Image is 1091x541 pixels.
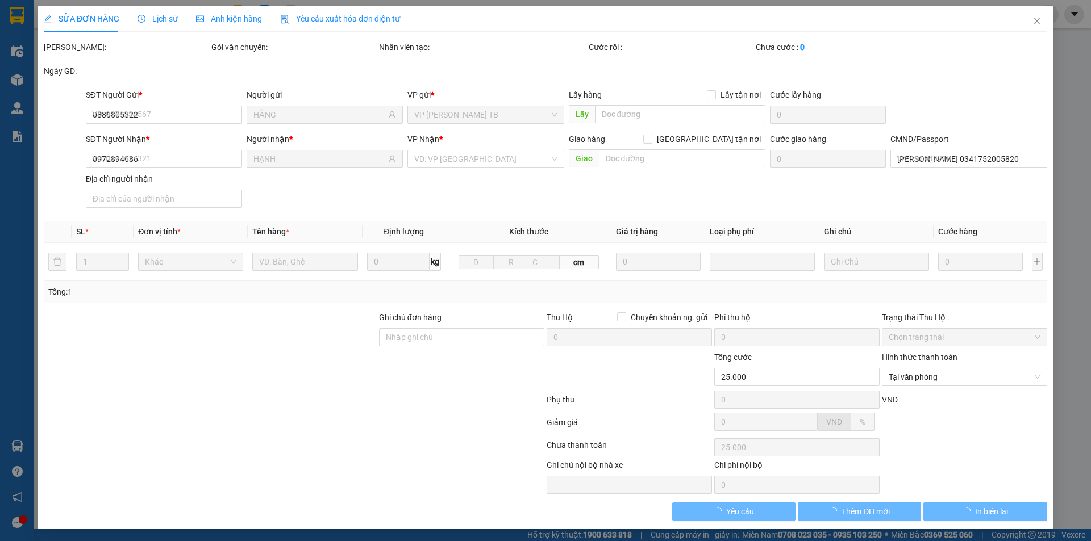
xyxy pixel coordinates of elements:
button: Thêm ĐH mới [798,502,921,521]
input: Cước lấy hàng [770,106,886,124]
input: Dọc đường [595,105,765,123]
span: Thu Hộ [547,313,573,322]
span: VND [826,417,842,426]
span: SL [76,227,85,236]
span: Lấy tận nơi [716,89,765,101]
input: 0 [617,253,701,271]
div: Phụ thu [545,393,713,413]
span: Lấy [569,105,595,123]
span: Khác [145,253,237,270]
span: Tổng cước [714,353,752,362]
div: SĐT Người Gửi [86,89,242,101]
span: edit [44,15,52,23]
div: Phí thu hộ [714,311,880,328]
div: CMND/Passport [890,133,1047,145]
label: Ghi chú đơn hàng [379,313,442,322]
div: Gói vận chuyển: [211,41,377,53]
label: Cước lấy hàng [770,90,821,99]
button: Yêu cầu [672,502,796,521]
b: 0 [801,43,805,52]
span: Yêu cầu [726,505,754,518]
span: Lấy hàng [569,90,602,99]
div: Cước rồi : [589,41,754,53]
span: Tên hàng [253,227,290,236]
label: Hình thức thanh toán [882,353,957,362]
div: Ghi chú nội bộ nhà xe [547,459,712,476]
span: Giá trị hàng [617,227,659,236]
span: loading [714,507,726,515]
label: Cước giao hàng [770,135,826,144]
span: % [860,417,865,426]
button: delete [48,253,66,271]
div: Giảm giá [545,416,713,436]
span: Thêm ĐH mới [842,505,890,518]
span: close [1032,16,1042,26]
span: Chọn trạng thái [889,329,1040,346]
button: In biên lai [924,502,1047,521]
div: Chưa cước : [756,41,922,53]
span: Tại văn phòng [889,368,1040,385]
div: Trạng thái Thu Hộ [882,311,1047,324]
div: Người gửi [247,89,403,101]
span: Cước hàng [939,227,978,236]
span: VP Trần Phú TB [415,106,557,123]
span: Giao hàng [569,135,605,144]
span: user [389,111,397,119]
span: user [389,155,397,163]
span: picture [196,15,204,23]
span: loading [963,507,975,515]
img: icon [280,15,289,24]
span: Định lượng [384,227,424,236]
span: VND [882,395,898,404]
div: Nhân viên tạo: [379,41,586,53]
input: Ghi chú đơn hàng [379,328,544,346]
span: Giao [569,149,599,167]
input: Ghi Chú [824,253,929,271]
span: Kích thước [509,227,548,236]
span: Yêu cầu xuất hóa đơn điện tử [280,14,400,23]
input: R [493,255,528,269]
input: Dọc đường [599,149,765,167]
span: Lịch sử [138,14,178,23]
input: Tên người nhận [253,153,386,165]
input: Cước giao hàng [770,150,886,168]
input: C [528,255,560,269]
input: Địa chỉ của người nhận [86,190,242,208]
div: Địa chỉ người nhận [86,173,242,185]
th: Ghi chú [819,221,934,243]
span: VP Nhận [408,135,440,144]
div: [PERSON_NAME]: [44,41,209,53]
span: loading [829,507,842,515]
span: cm [560,255,598,269]
span: [GEOGRAPHIC_DATA] tận nơi [652,133,765,145]
button: plus [1032,253,1043,271]
div: SĐT Người Nhận [86,133,242,145]
div: Người nhận [247,133,403,145]
div: Ngày GD: [44,65,209,77]
th: Loại phụ phí [705,221,819,243]
span: Đơn vị tính [139,227,181,236]
input: VD: Bàn, Ghế [253,253,358,271]
div: VP gửi [408,89,564,101]
span: In biên lai [975,505,1008,518]
div: Chi phí nội bộ [714,459,880,476]
span: Ảnh kiện hàng [196,14,262,23]
span: Chuyển khoản ng. gửi [626,311,712,324]
input: 0 [939,253,1023,271]
span: clock-circle [138,15,145,23]
span: SỬA ĐƠN HÀNG [44,14,119,23]
span: kg [430,253,441,271]
button: Close [1021,6,1053,37]
input: Tên người gửi [253,108,386,121]
div: Tổng: 1 [48,286,421,298]
input: D [459,255,494,269]
div: Chưa thanh toán [545,439,713,459]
